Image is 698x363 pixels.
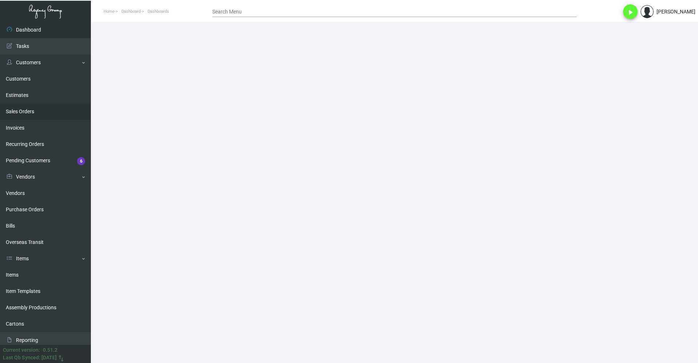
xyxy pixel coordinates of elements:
span: Dashboards [148,9,169,14]
div: [PERSON_NAME] [657,8,695,16]
span: Home [104,9,115,14]
i: play_arrow [626,8,635,17]
img: admin@bootstrapmaster.com [641,5,654,18]
div: Current version: [3,346,40,354]
div: 0.51.2 [43,346,57,354]
div: Last Qb Synced: [DATE] [3,354,57,362]
span: Dashboard [121,9,141,14]
button: play_arrow [623,4,638,19]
